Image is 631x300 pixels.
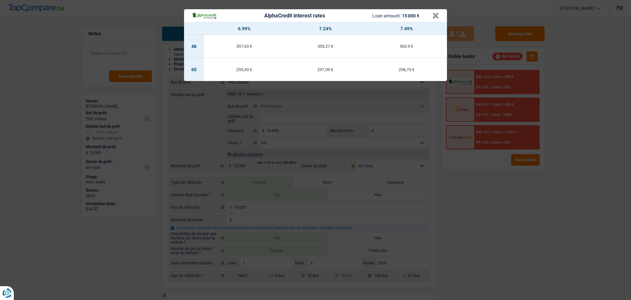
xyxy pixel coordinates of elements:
[366,68,447,72] div: 298,75 €
[192,12,217,19] img: AlphaCredit
[204,22,285,35] th: 6.99%
[402,13,419,18] span: 15 000 €
[366,22,447,35] th: 7.49%
[184,35,204,58] td: 48
[285,22,366,35] th: 7.24%
[285,68,366,72] div: 297,09 €
[372,13,401,18] span: Loan amount:
[204,44,285,48] div: 357,63 €
[366,44,447,48] div: 360,9 €
[432,13,439,19] button: ×
[264,13,325,18] div: AlphaCredit interest rates
[285,44,366,48] div: 359,27 €
[184,58,204,81] td: 60
[204,68,285,72] div: 295,43 €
